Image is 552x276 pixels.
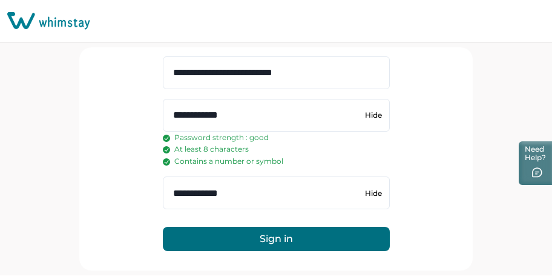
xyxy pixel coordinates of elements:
p: At least 8 characters [163,143,390,155]
button: Sign in [163,227,390,251]
p: Password strength : good [163,132,390,144]
p: Contains a number or symbol [163,155,390,167]
button: Hide [364,183,383,203]
button: Hide [364,106,383,125]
